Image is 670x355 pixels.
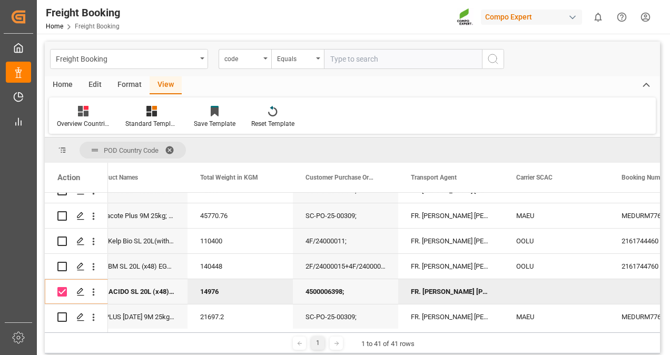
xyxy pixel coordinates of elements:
div: Compo Expert [481,9,582,25]
input: Type to search [324,49,482,69]
div: Standard Templates [125,119,178,129]
div: Freight Booking [56,52,196,65]
img: Screenshot%202023-09-29%20at%2010.02.21.png_1712312052.png [457,8,474,26]
button: open menu [50,49,208,69]
div: 140448 [188,254,293,279]
div: 14976 [188,279,293,304]
span: POD Country Code [104,146,159,154]
div: Press SPACE to select this row. [45,304,108,330]
div: 1 to 41 of 41 rows [361,339,415,349]
div: 2F/24000015+4F/24000010; [293,254,398,279]
div: Edit [81,76,110,94]
div: OOLU [504,229,609,253]
span: Booking Number [622,174,669,181]
button: Compo Expert [481,7,586,27]
a: Home [46,23,63,30]
div: SC-PO-25-00309; [293,304,398,329]
div: Reset Template [251,119,294,129]
button: show 0 new notifications [586,5,610,29]
div: 45770.76 [188,203,293,228]
div: FR. [PERSON_NAME] [PERSON_NAME] Gmbh & Co. KG [398,279,504,304]
div: MAEU [504,203,609,228]
div: BFL Kelp Bio SL 20L(with B)(x48) EGY MTO; [82,229,188,253]
div: code [224,52,260,64]
div: Press SPACE to deselect this row. [45,279,108,304]
div: 4500006398; [293,279,398,304]
span: Transport Agent [411,174,457,181]
span: Product Names [95,174,138,181]
div: OOLU [504,254,609,279]
div: BC PLUS [DATE] 9M 25kg (x42) WW; [82,304,188,329]
div: Action [57,173,80,182]
div: Format [110,76,150,94]
div: Basacote Plus 9M 25kg; BC PLUS [DATE] 9M 25kg (x42) WW; [82,203,188,228]
div: FR. [PERSON_NAME] [PERSON_NAME] (GMBH & CO.) KG [398,203,504,228]
div: Overview Countries [57,119,110,129]
div: 4F/24000011; [293,229,398,253]
div: FR. [PERSON_NAME] [PERSON_NAME] (GMBH & CO.) KG [398,254,504,279]
div: MAEU [504,304,609,329]
button: open menu [219,49,271,69]
div: 1 [311,337,324,350]
span: Total Weight in KGM [200,174,258,181]
div: Save Template [194,119,235,129]
span: Customer Purchase Order Numbers [306,174,376,181]
span: Carrier SCAC [516,174,553,181]
div: KSL ACIDO SL 20L (x48) EG; [82,279,188,304]
div: Press SPACE to select this row. [45,203,108,229]
div: SC-PO-25-00309; [293,203,398,228]
div: Freight Booking [46,5,120,21]
div: Press SPACE to select this row. [45,254,108,279]
div: Home [45,76,81,94]
div: FR. [PERSON_NAME] [PERSON_NAME] (GMBH & CO.) KG [398,229,504,253]
div: 110400 [188,229,293,253]
div: Equals [277,52,313,64]
button: Help Center [610,5,634,29]
div: FR. [PERSON_NAME] [PERSON_NAME] (GMBH & CO.) KG [398,304,504,329]
button: search button [482,49,504,69]
div: BFL BM SL 20L (x48) EGY MTO; [82,254,188,279]
div: View [150,76,182,94]
div: 21697.2 [188,304,293,329]
div: Press SPACE to select this row. [45,229,108,254]
button: open menu [271,49,324,69]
